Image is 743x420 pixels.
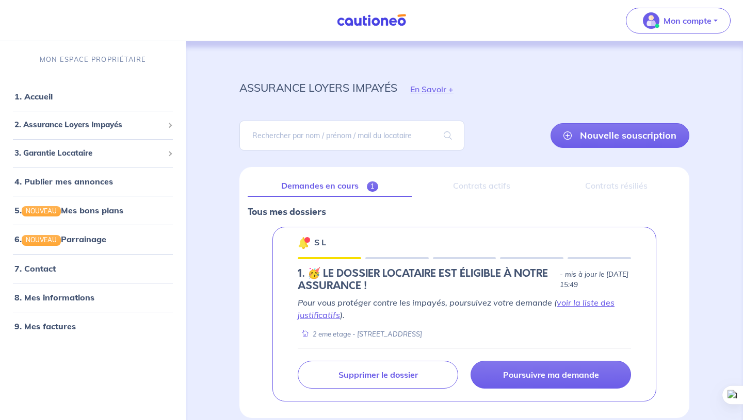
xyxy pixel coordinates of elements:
[14,119,164,131] span: 2. Assurance Loyers Impayés
[298,267,631,292] div: state: ELIGIBILITY-RESULT-IN-PROGRESS, Context: NEW,MAYBE-CERTIFICATE,ALONE,LESSOR-DOCUMENTS
[664,14,712,27] p: Mon compte
[14,176,113,187] a: 4. Publier mes annonces
[626,8,731,33] button: illu_account_valid_menu.svgMon compte
[40,55,146,64] p: MON ESPACE PROPRIÉTAIRE
[643,12,659,29] img: illu_account_valid_menu.svg
[4,143,182,163] div: 3. Garantie Locataire
[239,121,464,150] input: Rechercher par nom / prénom / mail du locataire
[239,78,397,97] p: assurance loyers impayés
[560,270,631,290] p: - mis à jour le [DATE] 15:49
[298,267,556,292] h5: 1.︎ 🥳 LE DOSSIER LOCATAIRE EST ÉLIGIBLE À NOTRE ASSURANCE !
[14,147,164,159] span: 3. Garantie Locataire
[298,329,422,339] div: 2 eme etage - [STREET_ADDRESS]
[14,292,94,302] a: 8. Mes informations
[298,296,631,321] p: Pour vous protéger contre les impayés, poursuivez votre demande ( ).
[397,74,466,104] button: En Savoir +
[14,321,76,331] a: 9. Mes factures
[367,181,379,192] span: 1
[471,361,631,389] a: Poursuivre ma demande
[14,234,106,244] a: 6.NOUVEAUParrainage
[4,86,182,107] div: 1. Accueil
[4,200,182,221] div: 5.NOUVEAUMes bons plans
[431,121,464,150] span: search
[314,236,326,248] p: S L
[503,369,599,380] p: Poursuivre ma demande
[4,115,182,135] div: 2. Assurance Loyers Impayés
[4,171,182,192] div: 4. Publier mes annonces
[248,205,681,219] p: Tous mes dossiers
[4,229,182,249] div: 6.NOUVEAUParrainage
[4,315,182,336] div: 9. Mes factures
[4,287,182,307] div: 8. Mes informations
[248,175,412,197] a: Demandes en cours1
[14,263,56,273] a: 7. Contact
[298,361,458,389] a: Supprimer le dossier
[298,237,310,249] img: 🔔
[333,14,410,27] img: Cautioneo
[338,369,418,380] p: Supprimer le dossier
[551,123,689,148] a: Nouvelle souscription
[4,258,182,278] div: 7. Contact
[14,91,53,102] a: 1. Accueil
[14,205,123,215] a: 5.NOUVEAUMes bons plans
